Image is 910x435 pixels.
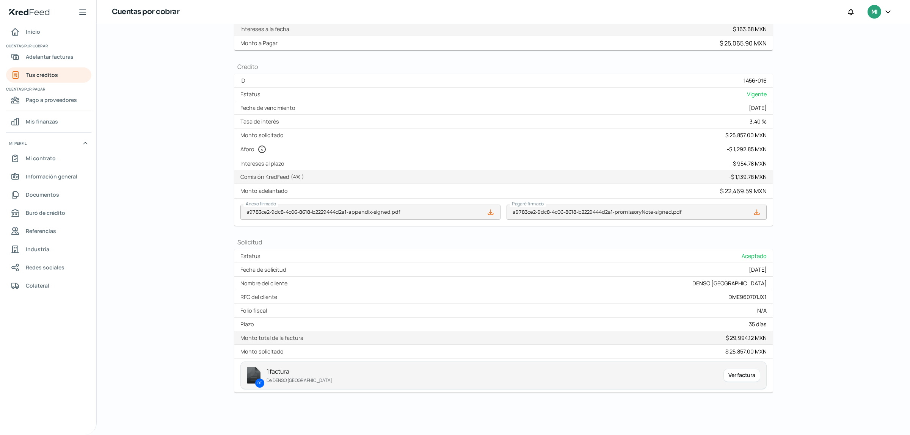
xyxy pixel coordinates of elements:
[240,131,287,139] label: Monto solicitado
[240,160,287,167] label: Intereses al plazo
[240,187,291,194] label: Monto adelantado
[512,200,544,207] span: Pagaré firmado
[240,266,289,273] label: Fecha de solicitud
[26,172,77,181] span: Información general
[240,280,290,287] label: Nombre del cliente
[871,8,877,17] span: MI
[240,118,282,125] label: Tasa de interés
[6,187,91,202] a: Documentos
[26,95,77,105] span: Pago a proveedores
[6,224,91,239] a: Referencias
[291,173,304,180] span: ( 4 % )
[728,293,767,300] div: DME960701JX1
[26,281,49,290] span: Colateral
[26,27,40,36] span: Inicio
[26,117,58,126] span: Mis finanzas
[26,52,74,61] span: Adelantar facturas
[757,307,767,314] div: N/A
[267,377,718,384] p: De DENSO [GEOGRAPHIC_DATA]
[240,307,270,314] label: Folio fiscal
[6,205,91,221] a: Buró de crédito
[6,278,91,293] a: Colateral
[6,242,91,257] a: Industria
[26,208,65,217] span: Buró de crédito
[26,263,64,272] span: Redes sociales
[26,244,49,254] span: Industria
[240,321,257,328] label: Plazo
[729,173,767,180] div: - $ 1,139.78 MXN
[727,146,767,153] div: - $ 1,292.85 MXN
[6,92,91,108] a: Pago a proveedores
[749,104,767,111] div: [DATE]
[267,366,718,377] p: 1 factura
[749,266,767,273] div: [DATE]
[26,226,56,236] span: Referencias
[733,25,767,33] div: $ 163.68 MXN
[240,252,264,260] label: Estatus
[234,63,773,71] h1: Crédito
[240,104,298,111] label: Fecha de vencimiento
[257,380,261,386] p: DE
[692,280,767,287] div: DENSO [GEOGRAPHIC_DATA]
[6,49,91,64] a: Adelantar facturas
[240,293,280,300] label: RFC del cliente
[742,252,767,260] span: Aceptado
[720,187,767,195] div: $ 22,469.59 MXN
[240,25,292,33] label: Intereses a la fecha
[6,42,90,49] span: Cuentas por cobrar
[26,153,56,163] span: Mi contrato
[240,77,248,84] label: ID
[744,77,767,84] div: 1456-016
[26,190,59,199] span: Documentos
[723,369,760,382] div: Ver factura
[6,260,91,275] a: Redes sociales
[234,238,773,246] h1: Solicitud
[112,6,179,17] h1: Cuentas por cobrar
[6,114,91,129] a: Mis finanzas
[6,67,91,83] a: Tus créditos
[240,39,281,47] label: Monto a Pagar
[26,70,58,80] span: Tus créditos
[731,160,767,167] div: - $ 954.78 MXN
[747,91,767,98] span: Vigente
[725,348,767,355] div: $ 25,857.00 MXN
[9,140,27,147] span: Mi perfil
[240,334,306,341] label: Monto total de la factura
[6,169,91,184] a: Información general
[240,173,307,180] label: Comisión KredFeed
[6,151,91,166] a: Mi contrato
[240,91,264,98] label: Estatus
[247,367,260,384] img: invoice-icon
[6,24,91,39] a: Inicio
[749,321,767,328] div: 35 días
[726,334,767,341] div: $ 29,994.12 MXN
[725,131,767,139] div: $ 25,857.00 MXN
[240,348,287,355] label: Monto solicitado
[246,200,276,207] span: Anexo firmado
[750,118,767,125] div: 3.40 %
[6,86,90,92] span: Cuentas por pagar
[720,39,767,47] div: $ 25,065.90 MXN
[240,145,270,154] label: Aforo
